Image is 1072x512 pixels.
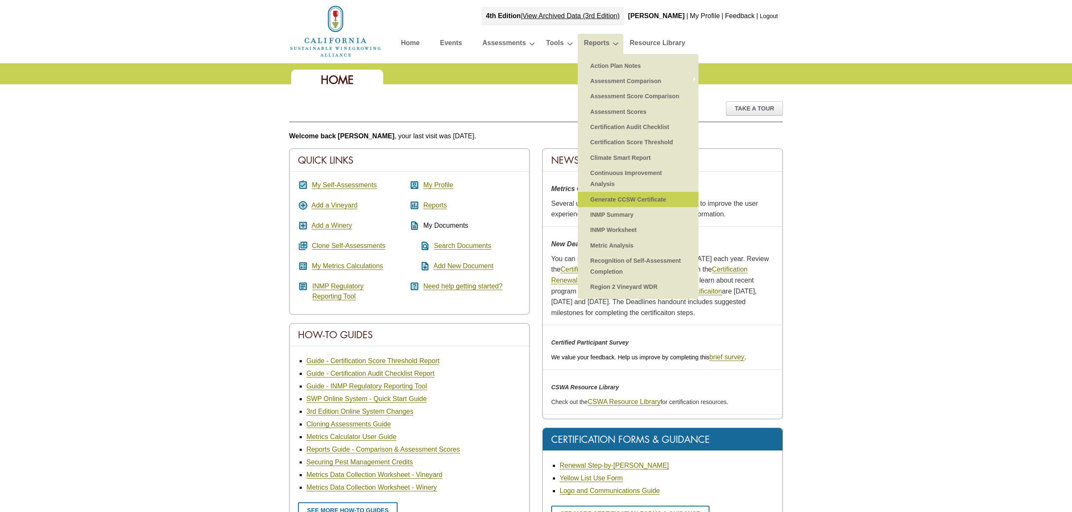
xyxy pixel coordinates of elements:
em: CSWA Resource Library [551,384,619,391]
a: Securing Pest Management Credits [306,458,413,466]
a: Certification Renewal Webinar [551,266,747,284]
a: Region 2 Vineyard WDR [586,279,690,294]
a: INMP Summary [586,207,690,222]
a: Metrics Calculator User Guide [306,433,396,441]
div: News [543,149,782,172]
i: account_box [409,180,420,190]
a: Continuous Improvement Analysis [586,165,690,192]
i: add_circle [298,200,308,210]
a: Certification Score Threshold [586,135,690,150]
strong: New Deadlines [551,240,599,248]
div: Certification Forms & Guidance [543,428,782,451]
a: My Metrics Calculations [312,262,383,270]
a: Guide - Certification Score Threshold Report [306,357,439,365]
a: Home [289,27,382,34]
a: Metric Analysis [586,238,690,253]
a: Reports [423,202,447,209]
a: Certification Renewal Steps [560,266,644,273]
a: Add a Winery [311,222,352,229]
div: | [685,7,689,25]
a: CSWA Resource Library [587,398,661,406]
a: Assessments [482,37,526,52]
strong: Metrics Center Updates [551,185,627,192]
div: | [721,7,724,25]
a: Need help getting started? [423,283,503,290]
i: calculate [298,261,308,271]
a: Logo and Communications Guide [560,487,660,495]
a: Metrics Data Collection Worksheet - Vineyard [306,471,442,479]
div: | [755,7,759,25]
a: Action Plan Notes [586,58,690,73]
span: » [692,77,696,85]
a: Resource Library [630,37,685,52]
span: My Documents [423,222,468,229]
span: Check out the for certification resources. [551,399,728,405]
a: Add New Document [433,262,493,270]
a: SWP Online System - Quick Start Guide [306,395,427,403]
a: My Profile [690,12,720,19]
a: INMP Worksheet [586,222,690,237]
a: Yellow List Use Form [560,474,623,482]
a: Events [440,37,462,52]
a: Logout [760,13,778,19]
a: Reports [584,37,609,52]
a: INMP RegulatoryReporting Tool [312,283,364,300]
a: Add a Vineyard [311,202,357,209]
a: Cloning Assessments Guide [306,420,391,428]
div: | [482,7,624,25]
a: My Self-Assessments [312,181,377,189]
p: You can start the Self-Assessment as early as [DATE] each year. Review the handout and watch the ... [551,253,774,318]
strong: 4th Edition [486,12,521,19]
a: My Profile [423,181,453,189]
a: Home [401,37,420,52]
span: Home [321,73,354,87]
a: Feedback [725,12,755,19]
i: add_box [298,221,308,231]
i: queue [298,241,308,251]
a: Certification Audit Checklist [586,119,690,135]
div: Take A Tour [726,101,783,116]
a: Tools [546,37,563,52]
a: brief survey [709,353,744,361]
i: assignment_turned_in [298,180,308,190]
a: Guide - INMP Regulatory Reporting Tool [306,383,427,390]
i: help_center [409,281,420,291]
i: find_in_page [409,241,430,251]
span: Several updates were made to the metrics center to improve the user experience and remove under-u... [551,200,758,218]
a: Guide - Certification Audit Checklist Report [306,370,434,377]
a: Clone Self-Assessments [312,242,385,250]
a: Renewal Step-by-[PERSON_NAME] [560,462,669,469]
img: logo_cswa2x.png [289,4,382,58]
i: note_add [409,261,430,271]
em: Certified Participant Survey [551,339,629,346]
a: Generate CCSW Certificate [586,192,690,207]
i: article [298,281,308,291]
a: Search Documents [434,242,491,250]
a: Assessment Comparison [586,73,690,89]
span: We value your feedback. Help us improve by completing this . [551,354,746,361]
a: Climate Smart Report [586,150,690,165]
a: View Archived Data (3rd Edition) [522,12,620,19]
p: , your last visit was [DATE]. [289,131,783,142]
a: 3rd Edition Online System Changes [306,408,413,415]
a: Assessment Score Comparison [586,89,690,104]
a: Metrics Data Collection Worksheet - Winery [306,484,437,491]
a: Recognition of Self-Assessment Completion [586,253,690,280]
div: Quick Links [290,149,529,172]
a: Deadlines for Certificaiton [644,288,722,295]
div: How-To Guides [290,323,529,346]
a: Assessment Scores [586,104,690,119]
i: assessment [409,200,420,210]
b: [PERSON_NAME] [628,12,685,19]
i: description [409,221,420,231]
a: Reports Guide - Comparison & Assessment Scores [306,446,460,453]
b: Welcome back [PERSON_NAME] [289,132,395,140]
